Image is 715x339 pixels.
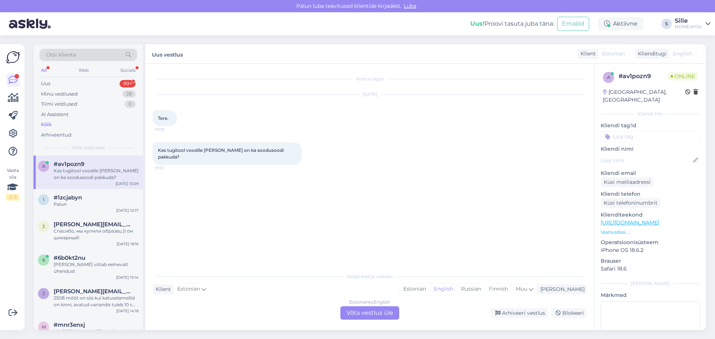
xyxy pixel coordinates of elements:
[619,72,668,81] div: # av1pozn9
[470,20,484,27] b: Uus!
[601,280,700,287] div: [PERSON_NAME]
[601,229,700,236] p: Vaata edasi ...
[41,131,71,139] div: Arhiveeritud
[153,273,587,280] div: Valige keel ja vastake
[598,17,643,31] div: Aktiivne
[601,177,654,187] div: Küsi meiliaadressi
[54,288,131,295] span: janika@madmoto.ee
[42,257,45,263] span: 6
[601,122,700,129] p: Kliendi tag'id
[155,127,183,132] span: 15:09
[119,65,137,75] div: Socials
[537,285,585,293] div: [PERSON_NAME]
[115,181,139,186] div: [DATE] 15:09
[54,167,139,181] div: Kas tugitool voodile [PERSON_NAME] on ka soodusoodi pakkuda?
[54,295,139,308] div: 2508 mõõt on siis kui katuselamellid on kinni, avatud variandis tuleb 10 cm juurde.
[603,88,685,104] div: [GEOGRAPHIC_DATA], [GEOGRAPHIC_DATA]
[54,255,85,261] span: #6b0kt2nu
[117,241,139,247] div: [DATE] 18:16
[675,18,711,30] a: SilleHOME4YOU
[155,165,183,171] span: 15:10
[400,284,430,295] div: Estonian
[516,285,527,292] span: Muu
[673,50,692,58] span: English
[457,284,485,295] div: Russian
[54,201,139,208] div: Palun
[675,24,702,30] div: HOME4YOU
[601,239,700,246] p: Operatsioonisüsteem
[349,299,390,306] div: Estonian to English
[158,147,285,160] span: Kas tugitool voodile [PERSON_NAME] on ka soodusoodi pakkuda?
[120,80,136,87] div: 99+
[42,163,45,169] span: a
[41,100,77,108] div: Tiimi vestlused
[668,72,698,80] span: Online
[77,65,90,75] div: Web
[675,18,702,24] div: Sille
[153,76,587,82] div: Vestlus algas
[41,90,78,98] div: Minu vestlused
[42,291,45,296] span: j
[42,324,46,330] span: m
[601,131,700,142] input: Lisa tag
[43,197,44,202] span: 1
[116,308,139,314] div: [DATE] 14:18
[153,91,587,98] div: [DATE]
[6,194,19,201] div: 2 / 3
[125,100,136,108] div: 0
[601,198,661,208] div: Küsi telefoninumbrit
[72,144,105,151] span: Kõik vestlused
[116,208,139,213] div: [DATE] 10:17
[39,65,48,75] div: All
[54,194,82,201] span: #1zcjabyn
[46,51,76,59] span: Otsi kliente
[54,261,139,275] div: [PERSON_NAME] võtab eelnevalt ühendust
[152,49,183,59] label: Uus vestlus
[340,306,399,320] div: Võta vestlus üle
[6,167,19,201] div: Vaata siia
[401,3,419,9] span: Luba
[601,257,700,265] p: Brauser
[602,50,625,58] span: Estonian
[601,145,700,153] p: Kliendi nimi
[601,156,692,164] input: Lisa nimi
[601,111,700,117] div: Kliendi info
[470,19,554,28] div: Proovi tasuta juba täna:
[557,17,589,31] button: Emailid
[41,80,50,87] div: Uus
[41,121,52,128] div: Kõik
[177,285,200,293] span: Estonian
[54,228,139,241] div: Спасибо, мы купили образец )) он шикарный!
[601,246,700,254] p: iPhone OS 18.6.2
[42,224,45,229] span: j
[601,291,700,299] p: Märkmed
[607,74,610,80] span: a
[578,50,596,58] div: Klient
[430,284,457,295] div: English
[41,111,69,118] div: AI Assistent
[635,50,667,58] div: Klienditugi
[6,50,20,64] img: Askly Logo
[601,219,659,226] a: [URL][DOMAIN_NAME]
[123,90,136,98] div: 28
[661,19,672,29] div: S
[54,161,84,167] span: #av1pozn9
[54,221,131,228] span: jelena.sein@mail.ee
[491,308,548,318] div: Arhiveeri vestlus
[601,190,700,198] p: Kliendi telefon
[551,308,587,318] div: Blokeeri
[485,284,512,295] div: Finnish
[601,169,700,177] p: Kliendi email
[158,115,168,121] span: Tere.
[54,322,85,328] span: #mnr3enxj
[116,275,139,280] div: [DATE] 15:14
[601,211,700,219] p: Klienditeekond
[153,285,171,293] div: Klient
[601,265,700,273] p: Safari 18.6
